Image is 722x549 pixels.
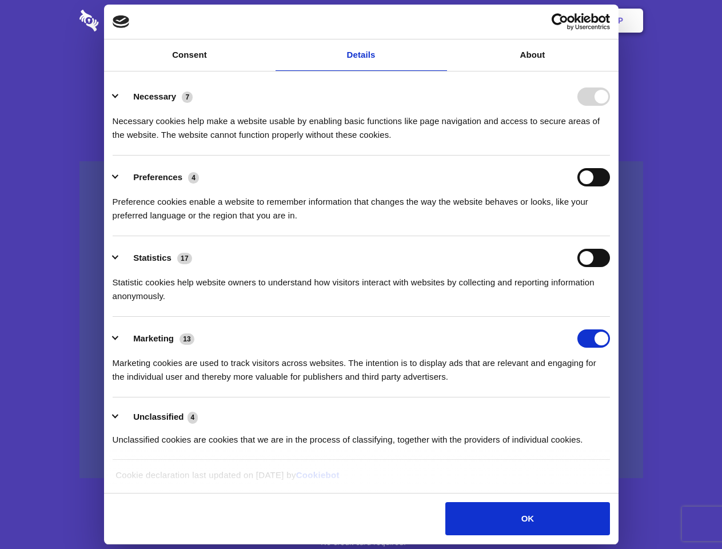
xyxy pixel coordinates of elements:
a: Details [276,39,447,71]
a: Pricing [336,3,385,38]
div: Unclassified cookies are cookies that we are in the process of classifying, together with the pro... [113,424,610,447]
div: Statistic cookies help website owners to understand how visitors interact with websites by collec... [113,267,610,303]
a: About [447,39,619,71]
button: Unclassified (4) [113,410,205,424]
span: 7 [182,91,193,103]
img: logo [113,15,130,28]
label: Preferences [133,172,182,182]
div: Cookie declaration last updated on [DATE] by [107,468,615,491]
span: 13 [179,333,194,345]
h1: Eliminate Slack Data Loss. [79,51,643,93]
iframe: Drift Widget Chat Controller [665,492,708,535]
span: 4 [188,172,199,184]
a: Login [518,3,568,38]
a: Contact [464,3,516,38]
img: logo-wordmark-white-trans-d4663122ce5f474addd5e946df7df03e33cb6a1c49d2221995e7729f52c070b2.svg [79,10,177,31]
div: Necessary cookies help make a website usable by enabling basic functions like page navigation and... [113,106,610,142]
a: Usercentrics Cookiebot - opens in a new window [510,13,610,30]
div: Preference cookies enable a website to remember information that changes the way the website beha... [113,186,610,222]
button: Necessary (7) [113,87,200,106]
a: Consent [104,39,276,71]
label: Marketing [133,333,174,343]
label: Necessary [133,91,176,101]
span: 4 [188,412,198,423]
button: Statistics (17) [113,249,200,267]
h4: Auto-redaction of sensitive data, encrypted data sharing and self-destructing private chats. Shar... [79,104,643,142]
a: Cookiebot [296,470,340,480]
button: OK [445,502,609,535]
div: Marketing cookies are used to track visitors across websites. The intention is to display ads tha... [113,348,610,384]
a: Wistia video thumbnail [79,161,643,479]
button: Preferences (4) [113,168,206,186]
button: Marketing (13) [113,329,202,348]
label: Statistics [133,253,171,262]
span: 17 [177,253,192,264]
